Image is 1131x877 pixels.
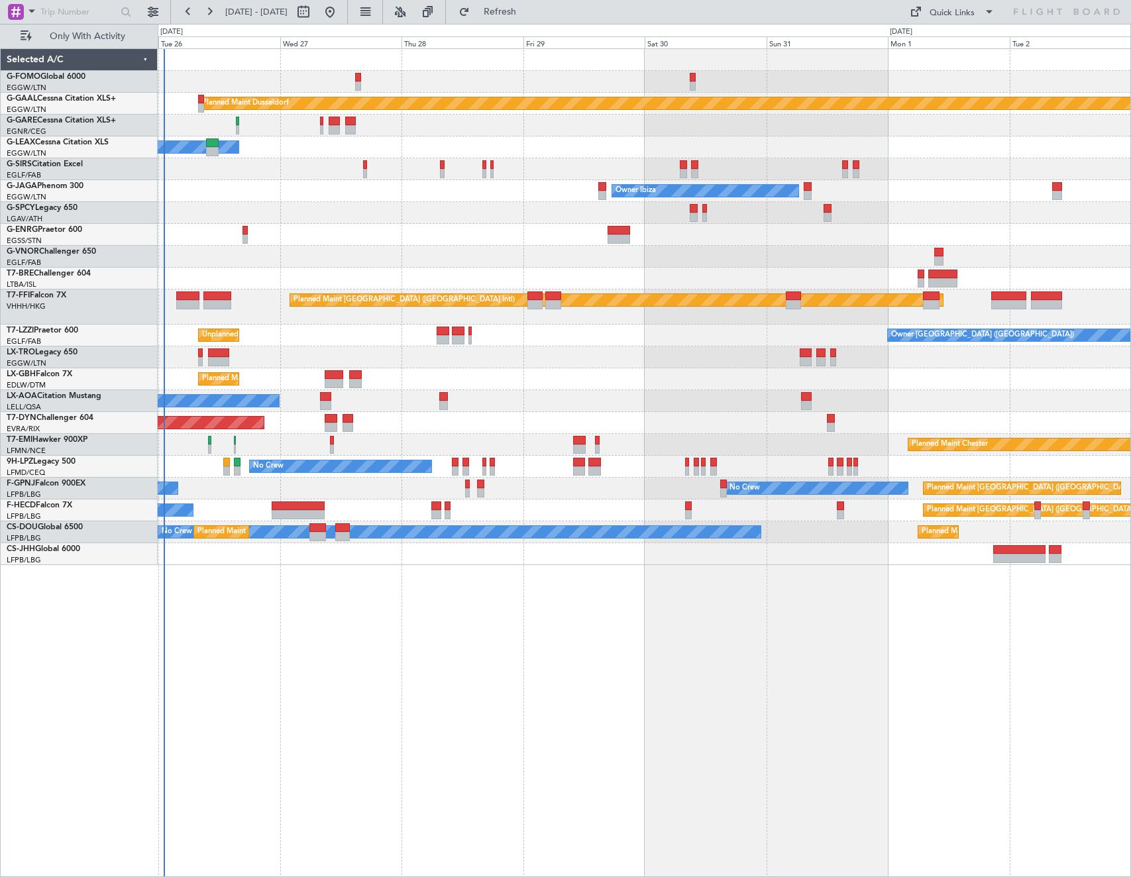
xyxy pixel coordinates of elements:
[7,533,41,543] a: LFPB/LBG
[7,204,35,212] span: G-SPCY
[7,204,78,212] a: G-SPCYLegacy 650
[7,73,85,81] a: G-FOMOGlobal 6000
[40,2,117,22] input: Trip Number
[7,392,101,400] a: LX-AOACitation Mustang
[402,36,523,48] div: Thu 28
[7,117,116,125] a: G-GARECessna Citation XLS+
[7,214,42,224] a: LGAV/ATH
[472,7,528,17] span: Refresh
[7,301,46,311] a: VHHH/HKG
[729,478,760,498] div: No Crew
[202,93,289,113] div: Planned Maint Dusseldorf
[7,523,38,531] span: CS-DOU
[7,160,32,168] span: G-SIRS
[7,248,39,256] span: G-VNOR
[7,458,33,466] span: 9H-LPZ
[7,170,41,180] a: EGLF/FAB
[7,95,116,103] a: G-GAALCessna Citation XLS+
[7,446,46,456] a: LFMN/NCE
[158,36,280,48] div: Tue 26
[7,192,46,202] a: EGGW/LTN
[888,36,1010,48] div: Mon 1
[7,348,35,356] span: LX-TRO
[7,545,80,553] a: CS-JHHGlobal 6000
[7,127,46,136] a: EGNR/CEG
[523,36,645,48] div: Fri 29
[7,327,34,335] span: T7-LZZI
[7,523,83,531] a: CS-DOUGlobal 6500
[7,73,40,81] span: G-FOMO
[7,226,38,234] span: G-ENRG
[7,545,35,553] span: CS-JHH
[7,436,87,444] a: T7-EMIHawker 900XP
[7,148,46,158] a: EGGW/LTN
[7,555,41,565] a: LFPB/LBG
[15,26,144,47] button: Only With Activity
[7,402,41,412] a: LELL/QSA
[202,369,350,389] div: Planned Maint Nice ([GEOGRAPHIC_DATA])
[453,1,532,23] button: Refresh
[7,380,46,390] a: EDLW/DTM
[7,424,40,434] a: EVRA/RIX
[7,248,96,256] a: G-VNORChallenger 650
[7,160,83,168] a: G-SIRSCitation Excel
[922,522,1130,542] div: Planned Maint [GEOGRAPHIC_DATA] ([GEOGRAPHIC_DATA])
[7,95,37,103] span: G-GAAL
[253,456,284,476] div: No Crew
[7,280,36,289] a: LTBA/ISL
[7,392,37,400] span: LX-AOA
[34,32,140,41] span: Only With Activity
[7,182,83,190] a: G-JAGAPhenom 300
[202,325,420,345] div: Unplanned Maint [GEOGRAPHIC_DATA] ([GEOGRAPHIC_DATA])
[7,436,32,444] span: T7-EMI
[7,480,85,488] a: F-GPNJFalcon 900EX
[7,83,46,93] a: EGGW/LTN
[7,501,36,509] span: F-HECD
[7,226,82,234] a: G-ENRGPraetor 600
[7,468,45,478] a: LFMD/CEQ
[7,370,36,378] span: LX-GBH
[7,480,35,488] span: F-GPNJ
[7,117,37,125] span: G-GARE
[616,181,656,201] div: Owner Ibiza
[645,36,767,48] div: Sat 30
[7,327,78,335] a: T7-LZZIPraetor 600
[7,138,109,146] a: G-LEAXCessna Citation XLS
[930,7,975,20] div: Quick Links
[7,291,30,299] span: T7-FFI
[7,336,41,346] a: EGLF/FAB
[160,26,183,38] div: [DATE]
[7,270,34,278] span: T7-BRE
[7,358,46,368] a: EGGW/LTN
[7,490,41,499] a: LFPB/LBG
[7,270,91,278] a: T7-BREChallenger 604
[7,414,93,422] a: T7-DYNChallenger 604
[7,182,37,190] span: G-JAGA
[225,6,288,18] span: [DATE] - [DATE]
[890,26,912,38] div: [DATE]
[7,138,35,146] span: G-LEAX
[7,348,78,356] a: LX-TROLegacy 650
[7,370,72,378] a: LX-GBHFalcon 7X
[294,290,515,310] div: Planned Maint [GEOGRAPHIC_DATA] ([GEOGRAPHIC_DATA] Intl)
[197,522,406,542] div: Planned Maint [GEOGRAPHIC_DATA] ([GEOGRAPHIC_DATA])
[7,236,42,246] a: EGSS/STN
[7,291,66,299] a: T7-FFIFalcon 7X
[7,501,72,509] a: F-HECDFalcon 7X
[891,325,1074,345] div: Owner [GEOGRAPHIC_DATA] ([GEOGRAPHIC_DATA])
[903,1,1001,23] button: Quick Links
[7,105,46,115] a: EGGW/LTN
[7,414,36,422] span: T7-DYN
[162,522,192,542] div: No Crew
[280,36,402,48] div: Wed 27
[7,458,76,466] a: 9H-LPZLegacy 500
[767,36,889,48] div: Sun 31
[7,258,41,268] a: EGLF/FAB
[7,511,41,521] a: LFPB/LBG
[912,435,988,454] div: Planned Maint Chester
